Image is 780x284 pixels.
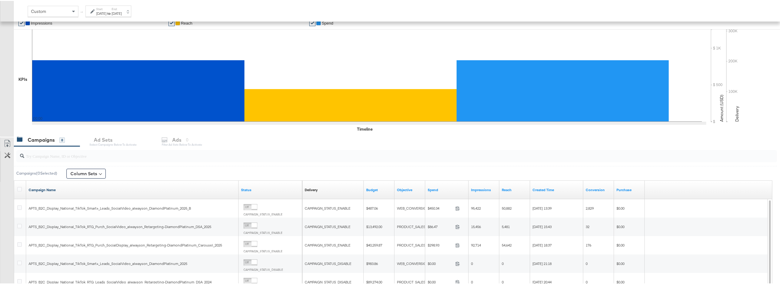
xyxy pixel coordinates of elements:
a: Purchase [616,187,642,191]
a: Conversion [586,187,612,191]
span: $0.00 [428,260,453,265]
div: Timeline [357,125,373,131]
span: $0.00 [616,279,624,283]
span: [DATE] 20:44 [533,279,552,283]
span: Impressions [31,20,52,25]
strong: to [106,10,112,15]
text: Amount (USD) [719,94,724,121]
a: The time at which your campaign was created. [533,187,581,191]
label: CAMPAIGN_STATUS_ENABLE [244,230,283,234]
span: 15,456 [471,223,481,228]
span: PRODUCT_SALES [397,242,426,247]
a: The number of times your ad was served. On mobile apps an ad is counted as served the first time ... [471,187,497,191]
span: 0 [586,279,588,283]
a: Your campaign's objective. [397,187,423,191]
span: APTS_B2C_Display_National_TikTok_RTG_Leads_SocialVideo_alwayson_Retargeting-DiamondPlatinum_DSA_2024 [29,279,212,283]
a: ✔ [309,19,315,25]
span: WEB_CONVERSIONS [397,260,431,265]
span: $0.00 [428,279,453,283]
span: [DATE] 15:43 [533,223,552,228]
span: $40,259.87 [366,242,382,247]
div: 8 [59,136,65,142]
div: Delivery [305,187,318,191]
span: $983.86 [366,260,378,265]
div: CAMPAIGN_STATUS_ENABLE [305,205,361,210]
div: CAMPAIGN_STATUS_ENABLE [305,242,361,247]
span: ↑ [79,10,85,13]
div: [DATE] [96,10,106,15]
span: PRODUCT_SALES [397,223,426,228]
span: PRODUCT_SALES [397,279,426,283]
span: [DATE] 13:39 [533,205,552,210]
a: The number of people your ad was served to. [502,187,528,191]
span: $0.00 [616,242,624,247]
span: 32 [586,223,589,228]
button: Column Sets [66,168,106,178]
span: $0.00 [616,260,624,265]
span: 176 [586,242,591,247]
span: 2,829 [586,205,594,210]
span: APTS_B2C_Display_National_TikTok_Smart+_Leads_SocialVideo_alwayson_DiamondPlatinum_2025 [29,260,187,265]
span: APTS_B2C_Display_National_TikTok_RTG_Purch_SocialDisplay_alwayson_Retargeting-DiamondPlatinum_Car... [29,242,222,247]
span: $0.00 [616,223,624,228]
span: $13,492.00 [366,223,382,228]
div: CAMPAIGN_STATUS_DISABLE [305,279,361,284]
span: 0 [471,279,473,283]
label: CAMPAIGN_STATUS_DISABLE [244,267,283,271]
input: Try Campaign Name, ID or Objective [24,147,706,159]
div: CAMPAIGN_STATUS_DISABLE [305,260,361,265]
span: $298.93 [428,242,453,247]
a: ✔ [18,19,25,25]
span: $89,274.00 [366,279,382,283]
span: $86.47 [428,223,453,228]
label: CAMPAIGN_STATUS_ENABLE [244,211,283,215]
span: $450.34 [428,205,453,210]
span: 95,422 [471,205,481,210]
a: The total amount spent to date. [428,187,466,191]
span: Spend [322,20,333,25]
a: Your campaign name. [29,187,236,191]
div: CAMPAIGN_STATUS_ENABLE [305,223,361,228]
a: The maximum amount you're willing to spend on your ads, on average each day or over the lifetime ... [366,187,392,191]
span: Reach [181,20,192,25]
label: CAMPAIGN_STATUS_ENABLE [244,248,283,252]
span: $0.00 [616,205,624,210]
span: APTS_B2C_Display_National_TikTok_RTG_Purch_SocialVideo_alwayson_Retargeting-DiamondPlatinum_DSA_2025 [29,223,211,228]
span: 54,642 [502,242,512,247]
div: Campaigns ( 0 Selected) [16,170,57,175]
div: [DATE] [112,10,122,15]
span: Custom [31,8,46,13]
span: 0 [502,279,504,283]
span: [DATE] 18:37 [533,242,552,247]
label: End: [112,6,122,10]
div: KPIs [18,76,27,81]
span: 92,714 [471,242,481,247]
a: Shows the current state of your Ad Campaign. [241,187,300,191]
span: 0 [586,260,588,265]
span: 50,882 [502,205,512,210]
span: $487.06 [366,205,378,210]
span: APTS_B2C_Display_National_TikTok_Smart+_Leads_SocialVideo_alwayson_DiamondPlatinum_2025_B [29,205,191,210]
span: 5,481 [502,223,510,228]
label: Start: [96,6,106,10]
a: ✔ [168,19,175,25]
text: Delivery [734,105,740,121]
span: [DATE] 21:18 [533,260,552,265]
span: 0 [471,260,473,265]
span: WEB_CONVERSIONS [397,205,431,210]
span: 0 [502,260,504,265]
div: Campaigns [28,136,55,143]
a: Reflects the ability of your Ad Campaign to achieve delivery based on ad states, schedule and bud... [305,187,318,191]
